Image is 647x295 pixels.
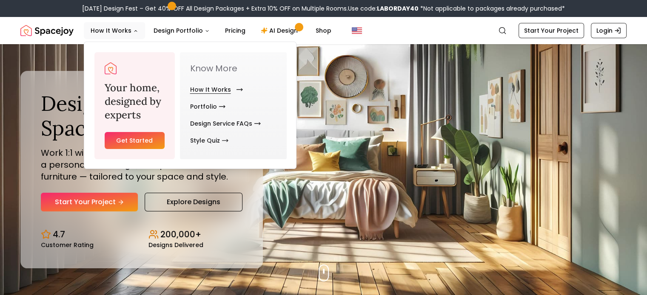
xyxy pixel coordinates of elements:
a: How It Works [190,81,239,98]
img: Spacejoy Logo [105,62,117,74]
img: Spacejoy Logo [20,22,74,39]
div: [DATE] Design Fest – Get 40% OFF All Design Packages + Extra 10% OFF on Multiple Rooms. [82,4,565,13]
button: How It Works [84,22,145,39]
a: Spacejoy [105,62,117,74]
p: Work 1:1 with expert interior designers to create a personalized design, complete with curated fu... [41,147,242,183]
a: Portfolio [190,98,225,115]
a: Shop [309,22,338,39]
div: Design stats [41,222,242,248]
img: United States [352,25,362,36]
nav: Global [20,17,627,44]
b: LABORDAY40 [377,4,419,13]
small: Designs Delivered [148,242,203,248]
a: Login [591,23,627,38]
p: 4.7 [53,228,65,240]
p: 200,000+ [160,228,201,240]
div: How It Works [84,42,297,169]
p: Know More [190,62,276,74]
a: Get Started [105,132,165,149]
a: Start Your Project [41,193,138,211]
span: *Not applicable to packages already purchased* [419,4,565,13]
a: Style Quiz [190,132,228,149]
a: Explore Designs [145,193,242,211]
h1: Design Your Dream Space Online [41,91,242,140]
a: Spacejoy [20,22,74,39]
span: Use code: [348,4,419,13]
a: Pricing [218,22,252,39]
a: Start Your Project [519,23,584,38]
nav: Main [84,22,338,39]
small: Customer Rating [41,242,94,248]
h3: Your home, designed by experts [105,81,165,122]
button: Design Portfolio [147,22,217,39]
a: Design Service FAQs [190,115,261,132]
a: AI Design [254,22,307,39]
